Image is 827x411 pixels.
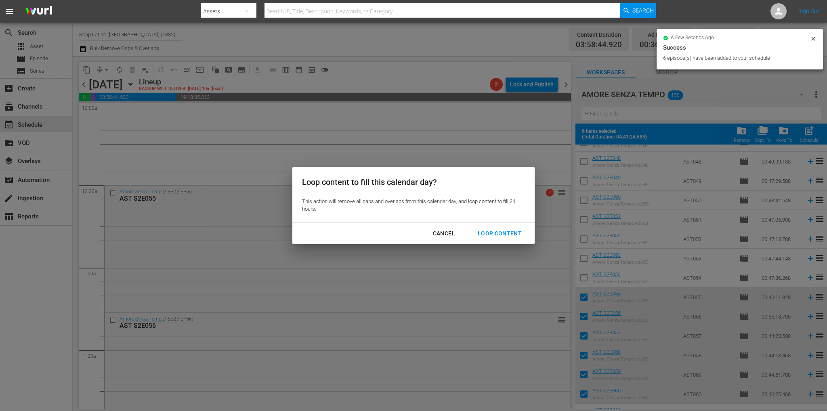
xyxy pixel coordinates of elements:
button: Loop Content [468,226,531,241]
div: Success [663,43,817,52]
a: Sign Out [798,8,819,15]
img: ans4CAIJ8jUAAAAAAAAAAAAAAAAAAAAAAAAgQb4GAAAAAAAAAAAAAAAAAAAAAAAAJMjXAAAAAAAAAAAAAAAAAAAAAAAAgAT5G... [19,2,58,21]
div: This action will remove all gaps and overlaps from this calendar day, and loop content to fill 24... [302,198,520,213]
span: a few seconds ago [671,35,714,41]
div: 6 episode(s) have been added to your schedule [663,54,808,62]
span: Search [632,3,654,18]
div: Loop content to fill this calendar day? [302,176,520,188]
button: Cancel [423,226,465,241]
div: Cancel [426,229,462,239]
span: menu [5,6,15,16]
div: Loop Content [471,229,528,239]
